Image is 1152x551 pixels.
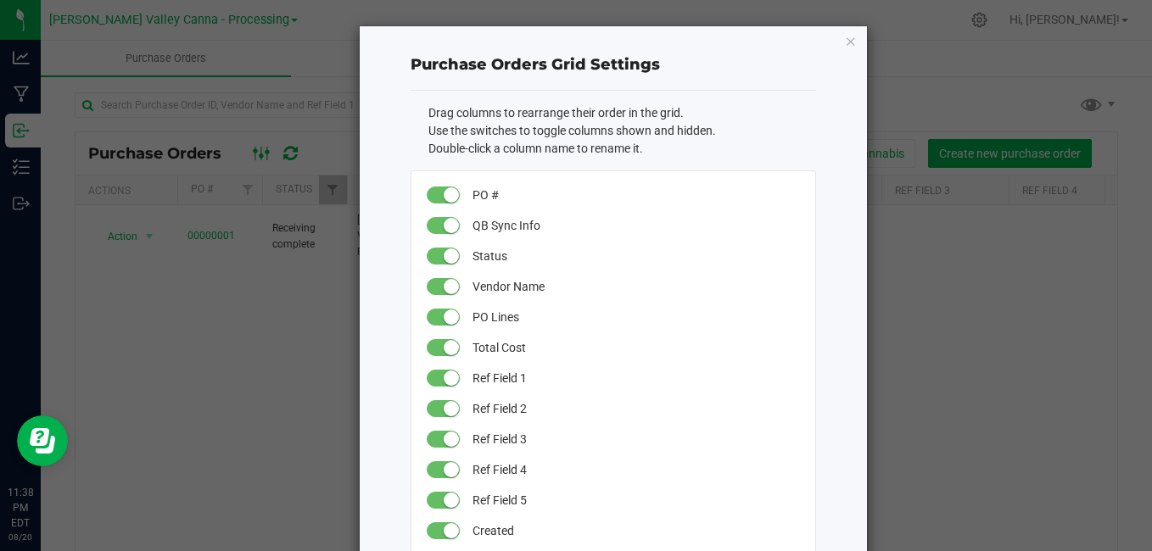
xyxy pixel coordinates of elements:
span: Ref Field 5 [473,485,797,515]
li: Use the switches to toggle columns shown and hidden. [428,122,816,140]
li: Drag columns to rearrange their order in the grid. [428,104,816,122]
span: QB Sync Info [473,210,797,241]
span: Total Cost [473,332,797,363]
span: Status [473,241,797,271]
div: Purchase Orders Grid Settings [411,53,816,76]
li: Double-click a column name to rename it. [428,140,816,158]
iframe: Resource center [17,415,68,466]
span: Created [473,515,797,546]
span: Ref Field 2 [473,393,797,424]
span: PO # [473,180,797,210]
span: PO Lines [473,302,797,332]
span: Ref Field 3 [473,424,797,454]
span: Ref Field 1 [473,363,797,393]
span: Vendor Name [473,271,797,302]
span: Ref Field 4 [473,454,797,485]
